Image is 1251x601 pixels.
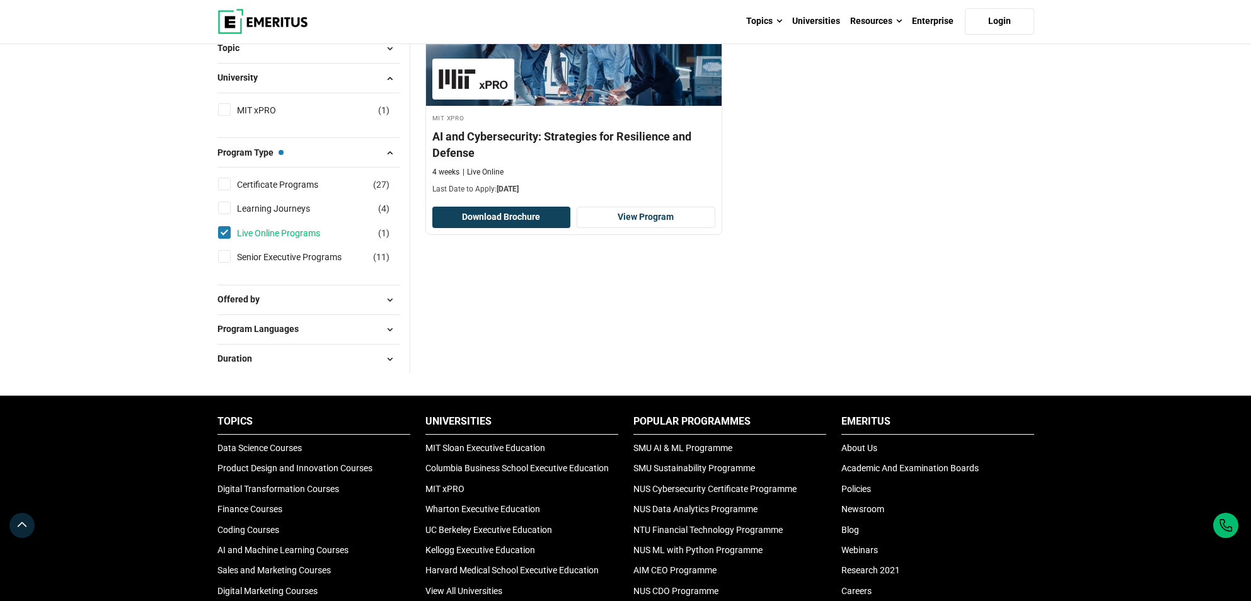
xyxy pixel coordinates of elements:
[841,525,859,535] a: Blog
[497,185,519,193] span: [DATE]
[841,443,877,453] a: About Us
[217,525,279,535] a: Coding Courses
[425,586,502,596] a: View All Universities
[237,103,301,117] a: MIT xPRO
[841,586,872,596] a: Careers
[237,202,335,215] a: Learning Journeys
[217,443,302,453] a: Data Science Courses
[217,352,262,365] span: Duration
[217,545,349,555] a: AI and Machine Learning Courses
[378,202,389,215] span: ( )
[425,565,599,575] a: Harvard Medical School Executive Education
[237,178,343,192] a: Certificate Programs
[376,252,386,262] span: 11
[378,103,389,117] span: ( )
[217,586,318,596] a: Digital Marketing Courses
[217,143,400,162] button: Program Type
[425,525,552,535] a: UC Berkeley Executive Education
[217,69,400,88] button: University
[432,184,715,195] p: Last Date to Apply:
[633,525,783,535] a: NTU Financial Technology Programme
[217,504,282,514] a: Finance Courses
[577,207,715,228] a: View Program
[373,178,389,192] span: ( )
[425,484,464,494] a: MIT xPRO
[217,292,270,306] span: Offered by
[965,8,1034,35] a: Login
[237,226,345,240] a: Live Online Programs
[217,350,400,369] button: Duration
[425,463,609,473] a: Columbia Business School Executive Education
[217,41,250,55] span: Topic
[217,39,400,58] button: Topic
[425,504,540,514] a: Wharton Executive Education
[217,322,309,336] span: Program Languages
[217,484,339,494] a: Digital Transformation Courses
[376,180,386,190] span: 27
[841,463,979,473] a: Academic And Examination Boards
[373,250,389,264] span: ( )
[841,545,878,555] a: Webinars
[378,226,389,240] span: ( )
[439,65,508,93] img: MIT xPRO
[633,565,717,575] a: AIM CEO Programme
[425,443,545,453] a: MIT Sloan Executive Education
[217,290,400,309] button: Offered by
[381,105,386,115] span: 1
[217,463,372,473] a: Product Design and Innovation Courses
[432,112,715,123] h4: MIT xPRO
[217,320,400,339] button: Program Languages
[633,443,732,453] a: SMU AI & ML Programme
[841,484,871,494] a: Policies
[841,504,884,514] a: Newsroom
[381,228,386,238] span: 1
[237,250,367,264] a: Senior Executive Programs
[633,484,797,494] a: NUS Cybersecurity Certificate Programme
[425,545,535,555] a: Kellogg Executive Education
[217,146,284,159] span: Program Type
[633,504,758,514] a: NUS Data Analytics Programme
[432,207,571,228] button: Download Brochure
[841,565,900,575] a: Research 2021
[633,545,763,555] a: NUS ML with Python Programme
[633,463,755,473] a: SMU Sustainability Programme
[432,167,459,178] p: 4 weeks
[217,565,331,575] a: Sales and Marketing Courses
[633,586,718,596] a: NUS CDO Programme
[381,203,386,214] span: 4
[463,167,504,178] p: Live Online
[217,71,268,84] span: University
[432,129,715,160] h4: AI and Cybersecurity: Strategies for Resilience and Defense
